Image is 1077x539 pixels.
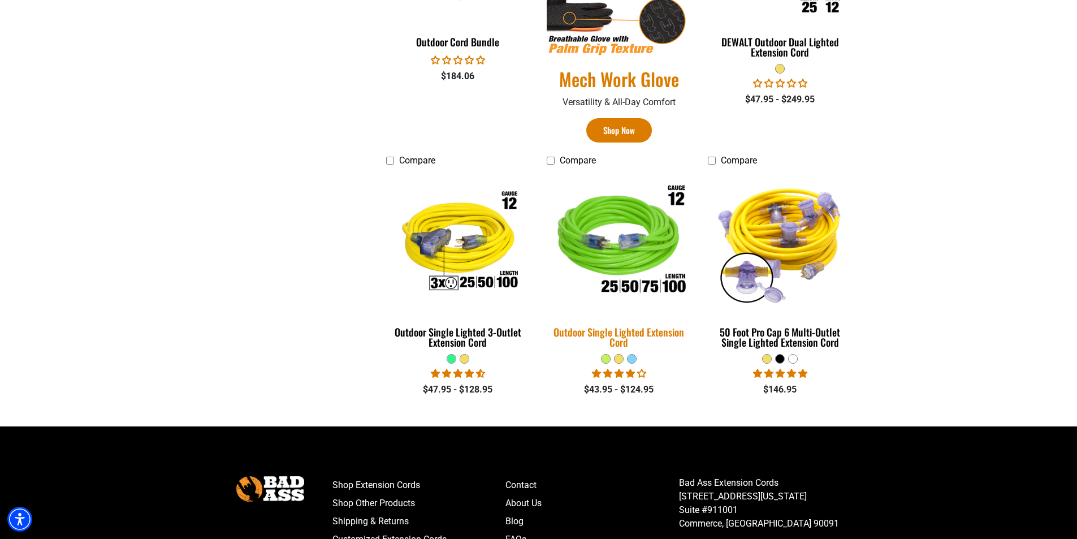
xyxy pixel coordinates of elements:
[721,155,757,166] span: Compare
[332,494,506,512] a: Shop Other Products
[387,177,529,307] img: Outdoor Single Lighted 3-Outlet Extension Cord
[505,512,679,531] a: Blog
[332,476,506,494] a: Shop Extension Cords
[431,368,485,379] span: 4.64 stars
[709,177,851,307] img: yellow
[386,327,530,347] div: Outdoor Single Lighted 3-Outlet Extension Cord
[431,55,485,66] span: 0.00 stars
[708,327,852,347] div: 50 Foot Pro Cap 6 Multi-Outlet Single Lighted Extension Cord
[708,93,852,106] div: $47.95 - $249.95
[560,155,596,166] span: Compare
[708,37,852,57] div: DEWALT Outdoor Dual Lighted Extension Cord
[679,476,853,531] p: Bad Ass Extension Cords [STREET_ADDRESS][US_STATE] Suite #911001 Commerce, [GEOGRAPHIC_DATA] 90091
[332,512,506,531] a: Shipping & Returns
[386,70,530,83] div: $184.06
[7,507,32,532] div: Accessibility Menu
[505,476,679,494] a: Contact
[547,383,691,396] div: $43.95 - $124.95
[547,327,691,347] div: Outdoor Single Lighted Extension Cord
[708,383,852,396] div: $146.95
[547,96,691,109] p: Versatility & All-Day Comfort
[753,78,807,89] span: 0.00 stars
[592,368,646,379] span: 4.00 stars
[505,494,679,512] a: About Us
[753,368,807,379] span: 4.80 stars
[708,172,852,354] a: yellow 50 Foot Pro Cap 6 Multi-Outlet Single Lighted Extension Cord
[386,37,530,47] div: Outdoor Cord Bundle
[386,383,530,396] div: $47.95 - $128.95
[547,172,691,354] a: Outdoor Single Lighted Extension Cord Outdoor Single Lighted Extension Cord
[236,476,304,502] img: Bad Ass Extension Cords
[540,170,698,315] img: Outdoor Single Lighted Extension Cord
[386,172,530,354] a: Outdoor Single Lighted 3-Outlet Extension Cord Outdoor Single Lighted 3-Outlet Extension Cord
[399,155,435,166] span: Compare
[547,67,691,91] a: Mech Work Glove
[586,118,652,143] a: Shop Now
